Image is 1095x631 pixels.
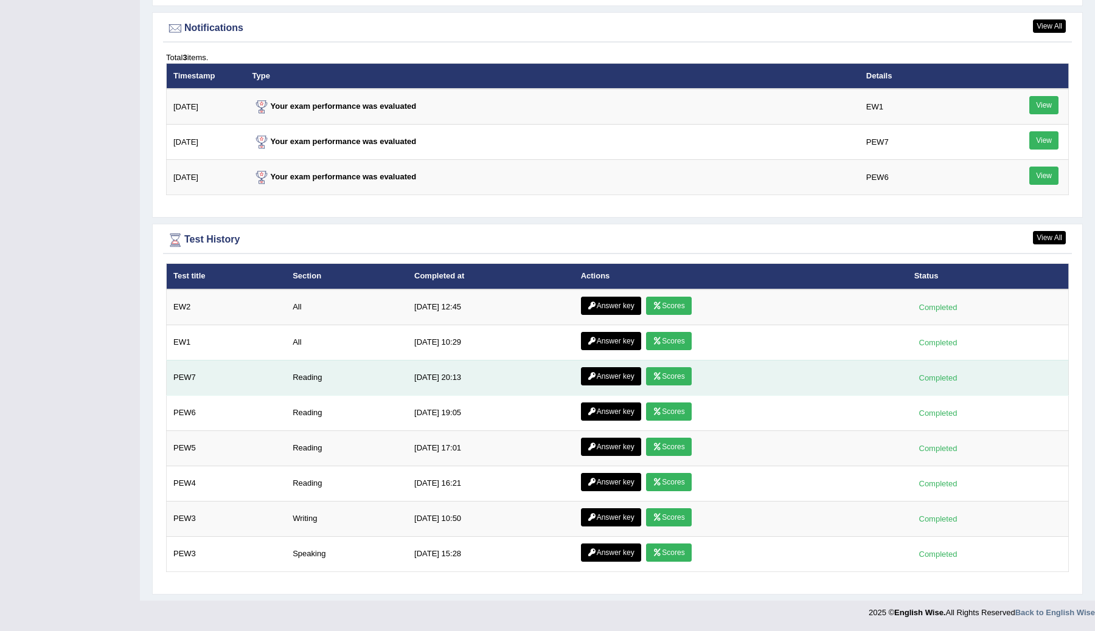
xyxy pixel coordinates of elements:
td: PEW7 [860,125,996,160]
a: Answer key [581,473,641,491]
td: [DATE] 12:45 [408,289,574,325]
a: Answer key [581,367,641,385]
td: PEW7 [167,360,287,395]
div: Completed [914,336,962,349]
strong: English Wise. [894,608,945,617]
a: Answer key [581,508,641,526]
td: [DATE] 19:05 [408,395,574,430]
div: Completed [914,442,962,455]
a: View [1029,131,1058,150]
th: Completed at [408,264,574,289]
strong: Your exam performance was evaluated [252,102,417,111]
a: View [1029,167,1058,185]
td: [DATE] 16:21 [408,466,574,501]
td: [DATE] 10:50 [408,501,574,536]
div: Completed [914,301,962,314]
td: PEW3 [167,536,287,571]
a: Scores [646,438,691,456]
a: Answer key [581,297,641,315]
a: View All [1033,231,1066,244]
td: [DATE] 10:29 [408,325,574,360]
th: Section [286,264,408,289]
a: Scores [646,402,691,421]
a: Answer key [581,438,641,456]
td: Speaking [286,536,408,571]
td: PEW5 [167,430,287,466]
a: Scores [646,543,691,562]
a: View All [1033,19,1066,33]
td: Reading [286,395,408,430]
td: EW1 [167,325,287,360]
td: PEW3 [167,501,287,536]
th: Type [246,63,860,89]
td: [DATE] [167,125,246,160]
a: Scores [646,297,691,315]
a: Back to English Wise [1015,608,1095,617]
td: [DATE] 20:13 [408,360,574,395]
div: Completed [914,512,962,525]
td: Reading [286,430,408,466]
div: 2025 © All Rights Reserved [869,601,1095,618]
td: [DATE] 15:28 [408,536,574,571]
div: Total items. [166,52,1069,63]
a: Scores [646,473,691,491]
a: Scores [646,332,691,350]
a: View [1029,96,1058,114]
div: Completed [914,548,962,560]
div: Completed [914,407,962,419]
td: [DATE] [167,89,246,125]
div: Completed [914,477,962,490]
td: PEW6 [860,160,996,195]
td: All [286,289,408,325]
div: Completed [914,371,962,384]
td: Writing [286,501,408,536]
th: Actions [574,264,908,289]
th: Details [860,63,996,89]
th: Test title [167,264,287,289]
a: Scores [646,367,691,385]
a: Answer key [581,543,641,562]
td: PEW4 [167,466,287,501]
td: Reading [286,466,408,501]
strong: Your exam performance was evaluated [252,172,417,181]
a: Answer key [581,332,641,350]
b: 3 [182,53,187,62]
div: Test History [166,231,1069,249]
div: Notifications [166,19,1069,38]
td: EW2 [167,289,287,325]
th: Timestamp [167,63,246,89]
td: Reading [286,360,408,395]
strong: Your exam performance was evaluated [252,137,417,146]
a: Answer key [581,402,641,421]
th: Status [908,264,1069,289]
a: Scores [646,508,691,526]
td: EW1 [860,89,996,125]
td: [DATE] 17:01 [408,430,574,466]
td: [DATE] [167,160,246,195]
td: All [286,325,408,360]
td: PEW6 [167,395,287,430]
